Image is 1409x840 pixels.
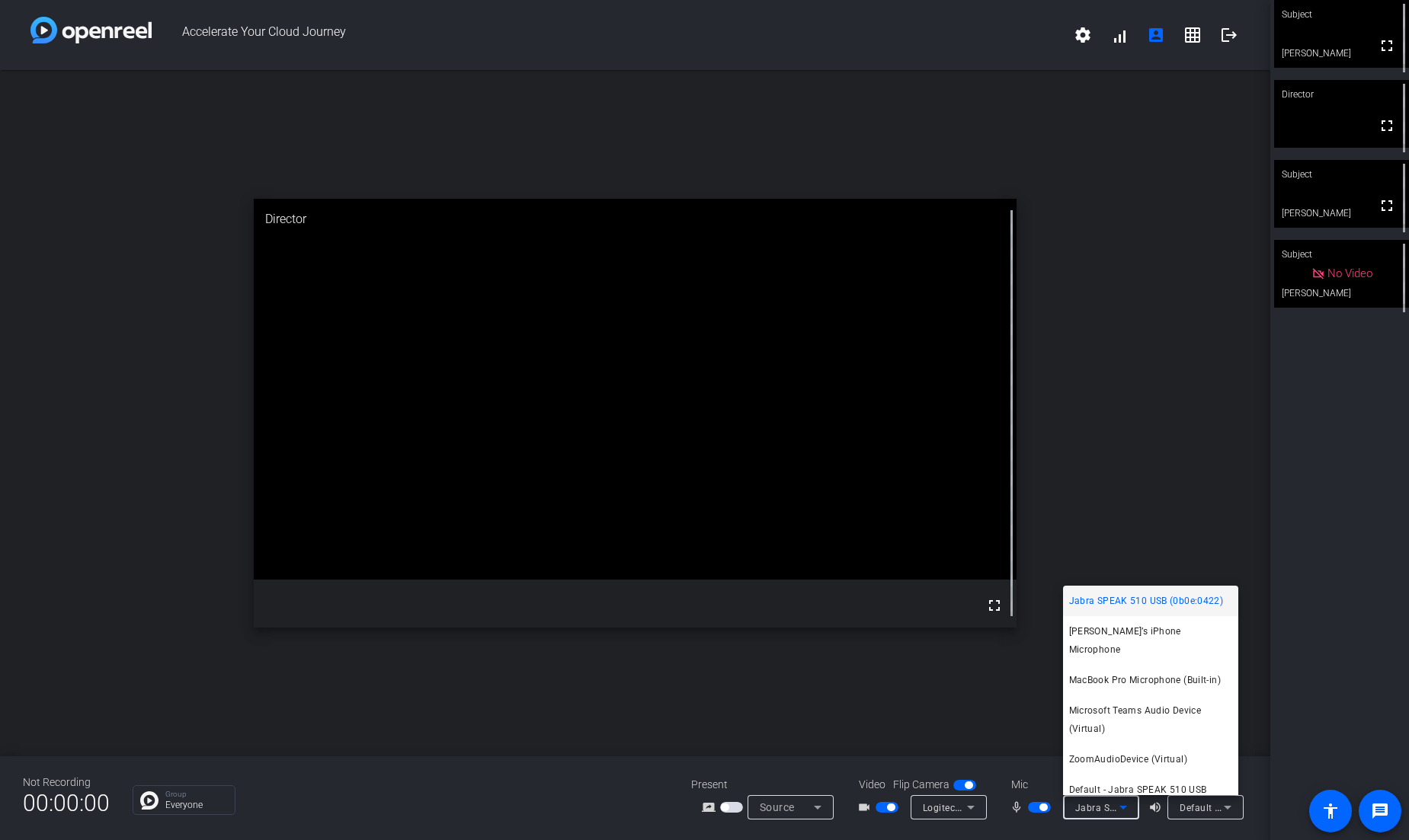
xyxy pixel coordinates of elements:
[1069,781,1232,817] span: Default - Jabra SPEAK 510 USB (0b0e:0422)
[1069,592,1224,610] span: Jabra SPEAK 510 USB (0b0e:0422)
[1069,701,1232,738] span: Microsoft Teams Audio Device (Virtual)
[1069,750,1187,768] span: ZoomAudioDevice (Virtual)
[1069,622,1232,659] span: [PERSON_NAME]’s iPhone Microphone
[1069,671,1221,689] span: MacBook Pro Microphone (Built-in)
